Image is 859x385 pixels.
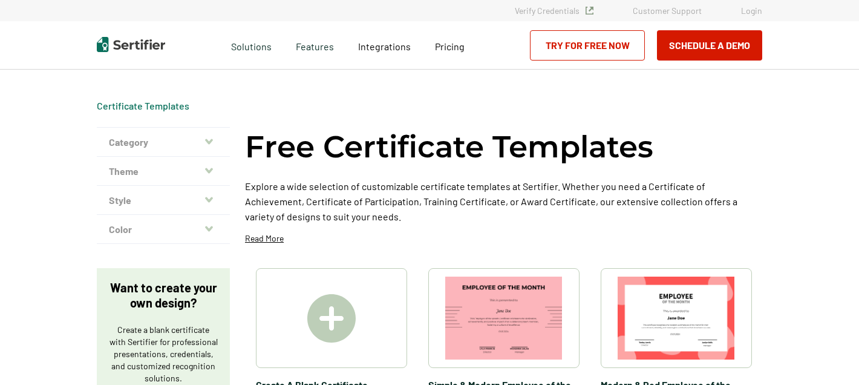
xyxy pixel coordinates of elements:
[97,37,165,52] img: Sertifier | Digital Credentialing Platform
[741,5,762,16] a: Login
[97,100,189,112] div: Breadcrumb
[109,324,218,384] p: Create a blank certificate with Sertifier for professional presentations, credentials, and custom...
[97,128,230,157] button: Category
[515,5,593,16] a: Verify Credentials
[358,38,411,53] a: Integrations
[231,38,272,53] span: Solutions
[445,277,563,360] img: Simple & Modern Employee of the Month Certificate Template
[618,277,735,360] img: Modern & Red Employee of the Month Certificate Template
[435,38,465,53] a: Pricing
[97,186,230,215] button: Style
[109,280,218,311] p: Want to create your own design?
[97,215,230,244] button: Color
[435,41,465,52] span: Pricing
[245,179,762,224] p: Explore a wide selection of customizable certificate templates at Sertifier. Whether you need a C...
[245,127,653,166] h1: Free Certificate Templates
[633,5,702,16] a: Customer Support
[530,30,645,61] a: Try for Free Now
[97,100,189,112] span: Certificate Templates
[586,7,593,15] img: Verified
[97,100,189,111] a: Certificate Templates
[358,41,411,52] span: Integrations
[245,232,284,245] p: Read More
[97,157,230,186] button: Theme
[296,38,334,53] span: Features
[307,294,356,343] img: Create A Blank Certificate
